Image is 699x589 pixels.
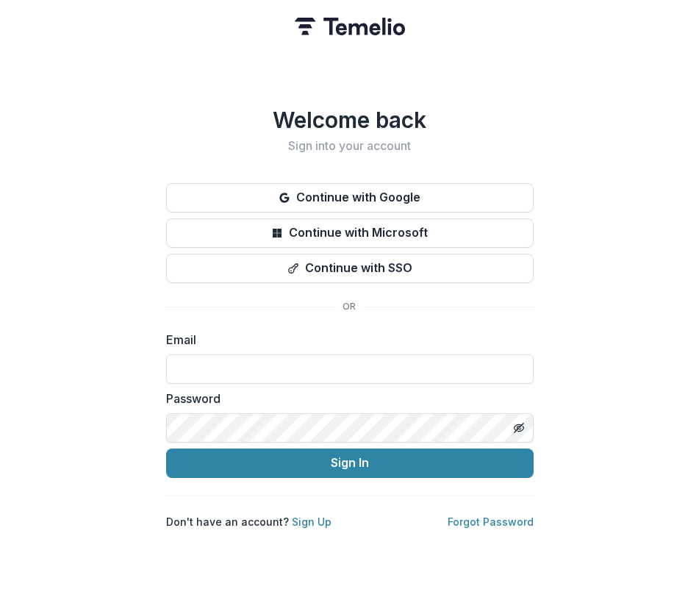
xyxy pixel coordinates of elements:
label: Email [166,331,525,349]
button: Sign In [166,449,534,478]
h2: Sign into your account [166,139,534,153]
button: Continue with Microsoft [166,218,534,248]
p: Don't have an account? [166,514,331,529]
button: Toggle password visibility [507,416,531,440]
a: Sign Up [292,515,331,528]
a: Forgot Password [448,515,534,528]
button: Continue with SSO [166,254,534,283]
label: Password [166,390,525,407]
h1: Welcome back [166,107,534,133]
button: Continue with Google [166,183,534,213]
img: Temelio [295,18,405,35]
